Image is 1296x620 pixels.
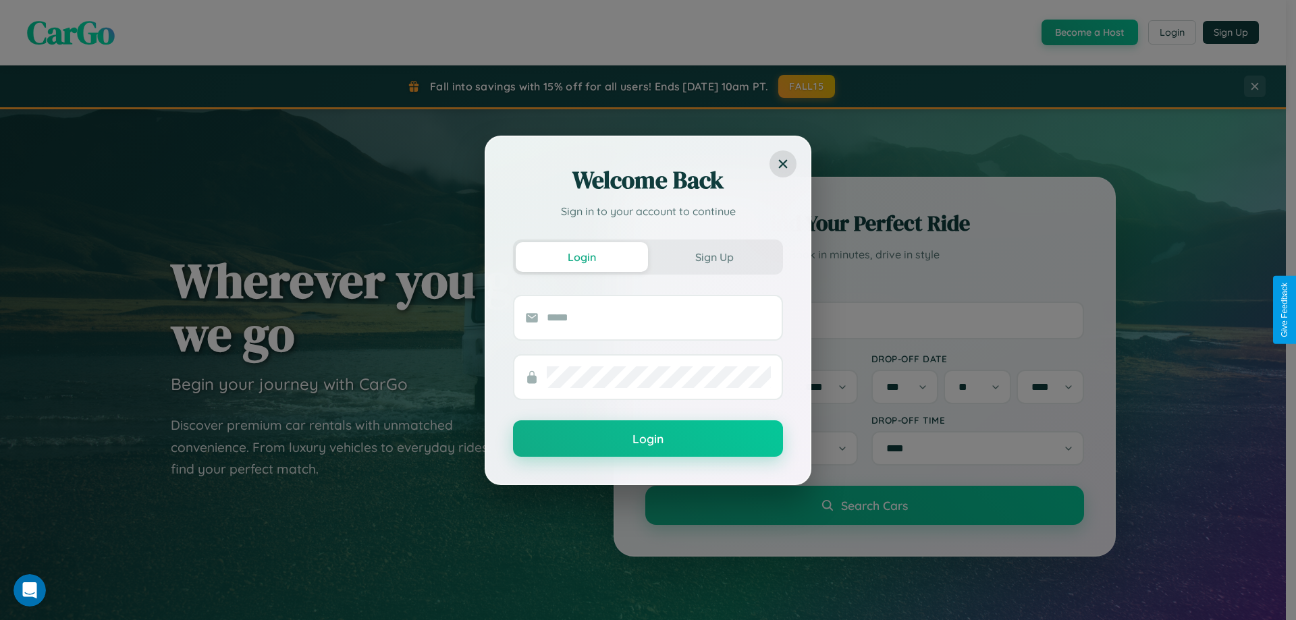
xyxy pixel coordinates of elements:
[516,242,648,272] button: Login
[513,203,783,219] p: Sign in to your account to continue
[648,242,780,272] button: Sign Up
[1280,283,1289,337] div: Give Feedback
[513,420,783,457] button: Login
[13,574,46,607] iframe: Intercom live chat
[513,164,783,196] h2: Welcome Back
